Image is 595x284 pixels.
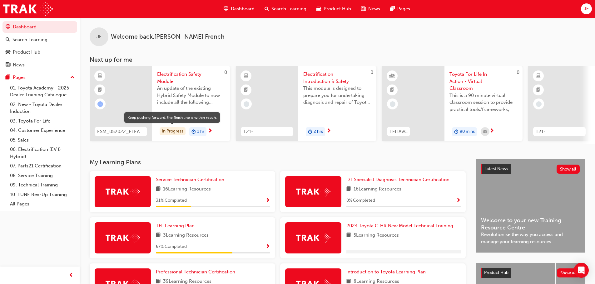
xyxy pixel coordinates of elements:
[303,85,371,106] span: This module is designed to prepare you for undertaking diagnosis and repair of Toyota & Lexus Ele...
[224,5,228,13] span: guage-icon
[483,128,487,136] span: calendar-icon
[90,66,230,141] a: 0ESM_052022_ELEARNElectrification Safety ModuleAn update of the existing Hybrid Safety Module to ...
[156,269,235,275] span: Professional Technician Certification
[390,101,395,107] span: learningRecordVerb_NONE-icon
[484,166,508,171] span: Latest News
[314,128,323,135] span: 2 hrs
[156,223,195,229] span: TFL Learning Plan
[7,161,77,171] a: 07. Parts21 Certification
[160,127,186,136] div: In Progress
[557,268,580,277] button: Show all
[296,187,330,196] img: Trak
[2,21,77,33] a: Dashboard
[346,197,375,204] span: 0 % Completed
[156,197,187,204] span: 31 % Completed
[7,180,77,190] a: 09. Technical Training
[368,5,380,12] span: News
[98,72,102,80] span: learningResourceType_ELEARNING-icon
[481,164,580,174] a: Latest NewsShow all
[244,101,249,107] span: learningRecordVerb_NONE-icon
[536,128,583,135] span: T21-PTFOR_PRE_READ
[7,171,77,181] a: 08. Service Training
[219,2,260,15] a: guage-iconDashboard
[265,198,270,204] span: Show Progress
[382,66,523,141] a: 0TFLIAVCToyota For Life In Action - Virtual ClassroomThis is a 90 minute virtual classroom sessio...
[311,2,356,15] a: car-iconProduct Hub
[7,135,77,145] a: 05. Sales
[80,56,595,63] h3: Next up for me
[2,72,77,83] button: Pages
[265,243,270,251] button: Show Progress
[7,145,77,161] a: 06. Electrification (EV & Hybrid)
[6,50,10,55] span: car-icon
[346,268,428,276] a: Introduction to Toyota Learning Plan
[316,5,321,13] span: car-icon
[389,128,408,135] span: TFLIAVC
[557,165,580,174] button: Show all
[6,75,10,80] span: pages-icon
[346,232,351,239] span: book-icon
[456,198,461,204] span: Show Progress
[98,86,102,94] span: booktick-icon
[346,223,453,229] span: 2024 Toyota C-HR New Model Technical Training
[69,272,73,279] span: prev-icon
[231,5,255,12] span: Dashboard
[13,61,25,69] div: News
[484,270,508,275] span: Product Hub
[324,5,351,12] span: Product Hub
[581,3,592,14] button: JF
[3,2,53,16] img: Trak
[574,263,589,278] div: Open Intercom Messenger
[346,176,452,183] a: DT Specialist Diagnosis Technician Certification
[536,101,542,107] span: learningRecordVerb_NONE-icon
[244,86,248,94] span: booktick-icon
[456,197,461,205] button: Show Progress
[13,49,40,56] div: Product Hub
[390,72,394,80] span: learningResourceType_INSTRUCTOR_LED-icon
[536,72,541,80] span: learningResourceType_ELEARNING-icon
[449,92,518,113] span: This is a 90 minute virtual classroom session to provide practical tools/frameworks, behaviours a...
[354,232,399,239] span: 5 Learning Resources
[157,85,225,106] span: An update of the existing Hybrid Safety Module to now include all the following electrification v...
[236,66,376,141] a: 0T21-FOD_HVIS_PREREQElectrification Introduction & SafetyThis module is designed to prepare you f...
[346,177,449,182] span: DT Specialist Diagnosis Technician Certification
[156,185,161,193] span: book-icon
[296,233,330,243] img: Trak
[2,59,77,71] a: News
[70,74,75,82] span: up-icon
[6,62,10,68] span: news-icon
[370,70,373,75] span: 0
[156,222,197,229] a: TFL Learning Plan
[356,2,385,15] a: news-iconNews
[481,217,580,231] span: Welcome to your new Training Resource Centre
[127,115,217,120] div: Keep pushing forward, the finish line is within reach.
[265,5,269,13] span: search-icon
[7,100,77,116] a: 02. New - Toyota Dealer Induction
[2,34,77,46] a: Search Learning
[303,71,371,85] span: Electrification Introduction & Safety
[90,159,466,166] h3: My Learning Plans
[156,176,227,183] a: Service Technician Certification
[308,128,312,136] span: duration-icon
[265,197,270,205] button: Show Progress
[265,244,270,250] span: Show Progress
[6,37,10,43] span: search-icon
[326,128,331,134] span: next-icon
[346,185,351,193] span: book-icon
[361,5,366,13] span: news-icon
[354,185,401,193] span: 16 Learning Resources
[157,71,225,85] span: Electrification Safety Module
[163,232,209,239] span: 3 Learning Resources
[489,128,494,134] span: next-icon
[481,268,580,278] a: Product HubShow all
[346,222,456,229] a: 2024 Toyota C-HR New Model Technical Training
[517,70,519,75] span: 0
[6,24,10,30] span: guage-icon
[7,116,77,126] a: 03. Toyota For Life
[460,128,475,135] span: 90 mins
[346,269,426,275] span: Introduction to Toyota Learning Plan
[111,33,225,41] span: Welcome back , [PERSON_NAME] French
[397,5,410,12] span: Pages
